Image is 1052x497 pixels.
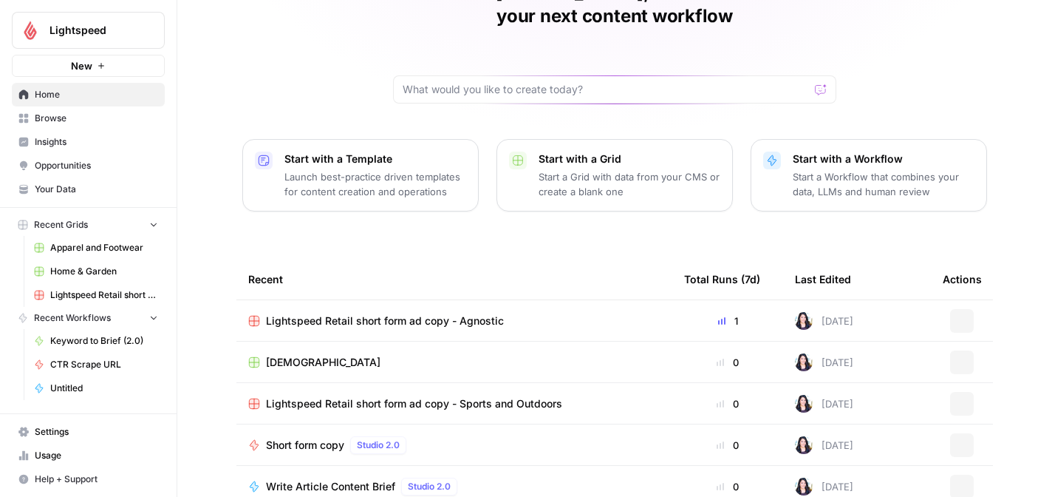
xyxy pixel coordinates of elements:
a: Insights [12,130,165,154]
span: Lightspeed Retail short form ad copy - Sports and Outdoors [266,396,562,411]
input: What would you like to create today? [403,82,809,97]
span: Your Data [35,183,158,196]
p: Start with a Workflow [793,152,974,166]
span: Usage [35,449,158,462]
img: wdke7mwtj0nxznpffym0k1wpceu2 [795,395,813,413]
a: Lightspeed Retail short form ad copy - Agnostic [27,283,165,307]
div: Recent [248,259,660,300]
span: Settings [35,425,158,439]
a: Home & Garden [27,260,165,283]
a: Lightspeed Retail short form ad copy - Sports and Outdoors [248,396,660,411]
span: Short form copy [266,438,344,453]
button: Start with a TemplateLaunch best-practice driven templates for content creation and operations [242,139,479,212]
a: Home [12,83,165,106]
a: Short form copyStudio 2.0 [248,436,660,454]
a: Write Article Content BriefStudio 2.0 [248,478,660,496]
div: [DATE] [795,436,853,454]
p: Start a Grid with data from your CMS or create a blank one [539,169,720,199]
a: Usage [12,444,165,467]
a: Opportunities [12,154,165,177]
img: wdke7mwtj0nxznpffym0k1wpceu2 [795,436,813,454]
span: New [71,58,92,73]
button: New [12,55,165,77]
div: 0 [684,438,771,453]
img: wdke7mwtj0nxznpffym0k1wpceu2 [795,312,813,330]
div: 0 [684,479,771,494]
span: Insights [35,135,158,149]
a: Keyword to Brief (2.0) [27,329,165,353]
p: Start a Workflow that combines your data, LLMs and human review [793,169,974,199]
a: Lightspeed Retail short form ad copy - Agnostic [248,314,660,328]
span: Lightspeed Retail short form ad copy - Agnostic [50,288,158,302]
div: Actions [943,259,982,300]
div: 0 [684,355,771,370]
div: [DATE] [795,312,853,330]
img: wdke7mwtj0nxznpffym0k1wpceu2 [795,478,813,496]
span: Help + Support [35,473,158,486]
a: [DEMOGRAPHIC_DATA] [248,355,660,370]
p: Launch best-practice driven templates for content creation and operations [284,169,466,199]
a: Apparel and Footwear [27,236,165,260]
a: CTR Scrape URL [27,353,165,376]
button: Start with a WorkflowStart a Workflow that combines your data, LLMs and human review [751,139,987,212]
span: Browse [35,112,158,125]
button: Recent Grids [12,214,165,236]
button: Help + Support [12,467,165,491]
span: CTR Scrape URL [50,358,158,371]
span: [DEMOGRAPHIC_DATA] [266,355,380,370]
span: Studio 2.0 [357,439,400,452]
div: Last Edited [795,259,851,300]
span: Lightspeed [49,23,139,38]
p: Start with a Template [284,152,466,166]
img: Lightspeed Logo [17,17,44,44]
span: Home [35,88,158,101]
span: Untitled [50,382,158,395]
button: Recent Workflows [12,307,165,329]
span: Studio 2.0 [408,480,451,493]
span: Apparel and Footwear [50,241,158,254]
a: Browse [12,106,165,130]
div: [DATE] [795,354,853,371]
button: Start with a GridStart a Grid with data from your CMS or create a blank one [496,139,733,212]
span: Recent Workflows [34,311,111,325]
img: wdke7mwtj0nxznpffym0k1wpceu2 [795,354,813,371]
span: Keyword to Brief (2.0) [50,334,158,348]
a: Untitled [27,376,165,400]
span: Opportunities [35,159,158,172]
span: Lightspeed Retail short form ad copy - Agnostic [266,314,504,328]
div: Total Runs (7d) [684,259,760,300]
div: [DATE] [795,395,853,413]
span: Home & Garden [50,265,158,278]
button: Workspace: Lightspeed [12,12,165,49]
p: Start with a Grid [539,152,720,166]
span: Write Article Content Brief [266,479,395,494]
div: 0 [684,396,771,411]
div: 1 [684,314,771,328]
div: [DATE] [795,478,853,496]
a: Settings [12,420,165,444]
a: Your Data [12,177,165,201]
span: Recent Grids [34,218,88,231]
